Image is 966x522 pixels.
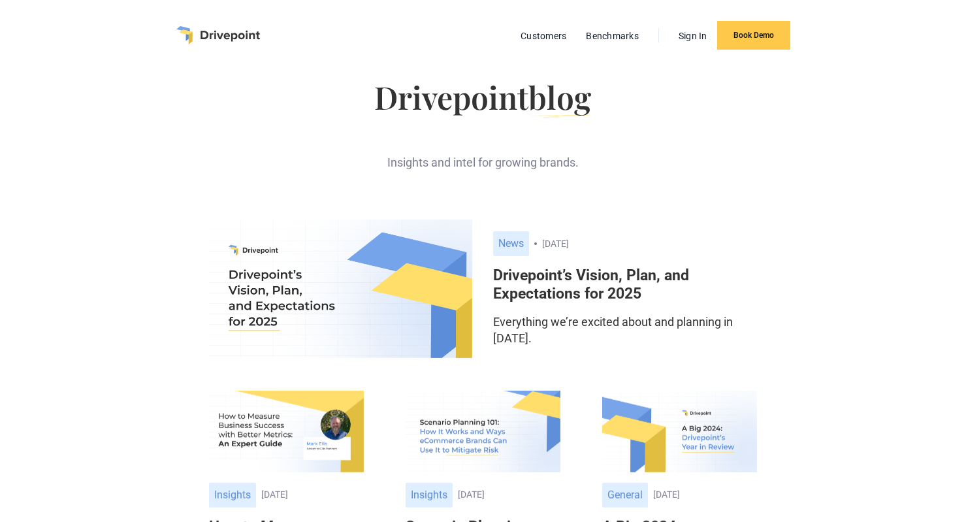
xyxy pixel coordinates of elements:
[493,314,757,346] p: Everything we’re excited about and planning in [DATE].
[542,238,757,250] div: [DATE]
[493,267,757,302] h6: Drivepoint’s Vision, Plan, and Expectations for 2025
[176,26,260,44] a: home
[261,489,364,500] div: [DATE]
[209,81,757,112] h1: Drivepoint
[602,482,648,507] div: General
[528,76,591,118] span: blog
[209,482,256,507] div: Insights
[406,391,560,472] img: Scenario Planning 101: How It Works and Ways eCommerce Brands Can Use It to Mitigate Risk
[493,231,529,256] div: News
[602,391,757,472] img: A Big 2024: Drivepoint’s Year in Review
[672,27,714,44] a: Sign In
[579,27,645,44] a: Benchmarks
[653,489,757,500] div: [DATE]
[209,391,364,472] img: How to Measure Business Success with Better Metrics: An Expert Guide
[406,482,453,507] div: Insights
[458,489,560,500] div: [DATE]
[514,27,573,44] a: Customers
[493,231,757,346] a: News[DATE]Drivepoint’s Vision, Plan, and Expectations for 2025Everything we’re excited about and ...
[209,133,757,171] div: Insights and intel for growing brands.
[717,21,790,50] a: Book Demo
